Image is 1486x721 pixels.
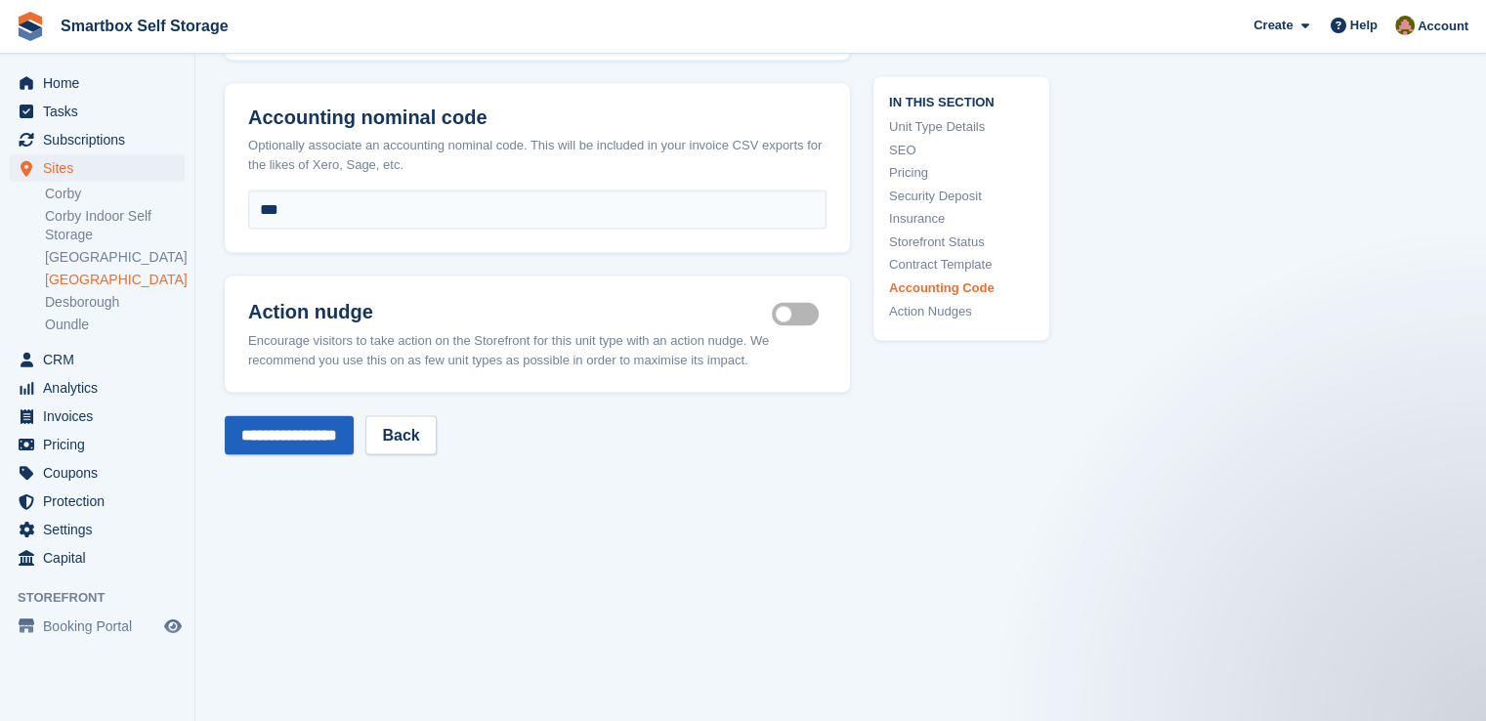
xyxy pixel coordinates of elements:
[10,126,185,153] a: menu
[889,187,1034,206] a: Security Deposit
[10,403,185,430] a: menu
[889,92,1034,110] span: In this section
[10,544,185,572] a: menu
[43,516,160,543] span: Settings
[248,136,827,174] div: Optionally associate an accounting nominal code. This will be included in your invoice CSV export...
[889,302,1034,321] a: Action Nudges
[45,271,185,289] a: [GEOGRAPHIC_DATA]
[10,488,185,515] a: menu
[889,233,1034,252] a: Storefront Status
[43,488,160,515] span: Protection
[18,588,194,608] span: Storefront
[43,98,160,125] span: Tasks
[43,154,160,182] span: Sites
[43,613,160,640] span: Booking Portal
[10,69,185,97] a: menu
[45,207,185,244] a: Corby Indoor Self Storage
[365,415,436,454] a: Back
[772,313,827,316] label: Is active
[10,374,185,402] a: menu
[45,316,185,334] a: Oundle
[889,210,1034,230] a: Insurance
[10,154,185,182] a: menu
[1350,16,1378,35] span: Help
[43,69,160,97] span: Home
[1395,16,1415,35] img: Alex Selenitsas
[10,98,185,125] a: menu
[10,516,185,543] a: menu
[248,299,772,322] h2: Action nudge
[43,126,160,153] span: Subscriptions
[16,12,45,41] img: stora-icon-8386f47178a22dfd0bd8f6a31ec36ba5ce8667c1dd55bd0f319d3a0aa187defe.svg
[248,330,827,368] div: Encourage visitors to take action on the Storefront for this unit type with an action nudge. We r...
[889,141,1034,160] a: SEO
[889,164,1034,184] a: Pricing
[1253,16,1293,35] span: Create
[43,459,160,487] span: Coupons
[1418,17,1468,36] span: Account
[43,544,160,572] span: Capital
[10,613,185,640] a: menu
[889,256,1034,276] a: Contract Template
[43,346,160,373] span: CRM
[43,374,160,402] span: Analytics
[889,278,1034,298] a: Accounting Code
[43,431,160,458] span: Pricing
[10,431,185,458] a: menu
[45,293,185,312] a: Desborough
[161,615,185,638] a: Preview store
[10,459,185,487] a: menu
[43,403,160,430] span: Invoices
[53,10,236,42] a: Smartbox Self Storage
[10,346,185,373] a: menu
[248,106,827,129] h2: Accounting nominal code
[45,248,185,267] a: [GEOGRAPHIC_DATA]
[45,185,185,203] a: Corby
[889,118,1034,138] a: Unit Type Details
